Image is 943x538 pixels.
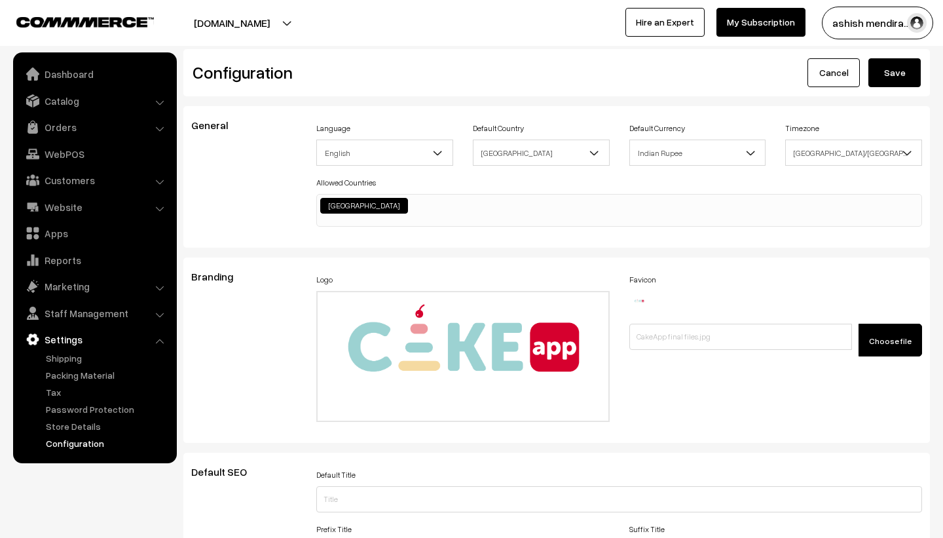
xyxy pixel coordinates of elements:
a: Store Details [43,419,172,433]
label: Suffix Title [629,524,665,535]
span: Choose file [869,336,912,346]
span: Asia/Kolkata [785,140,922,166]
label: Default Title [316,469,356,481]
span: Asia/Kolkata [786,142,921,164]
label: Timezone [785,123,819,134]
label: Logo [316,274,333,286]
span: English [317,142,453,164]
li: India [320,198,408,214]
a: Cancel [807,58,860,87]
span: Branding [191,270,249,283]
span: English [316,140,453,166]
input: Title [316,486,922,512]
input: CakeApp final files.jpg [629,324,853,350]
label: Prefix Title [316,524,352,535]
button: Save [868,58,921,87]
a: Customers [16,168,172,192]
span: Indian Rupee [630,142,766,164]
a: Settings [16,328,172,351]
span: Default SEO [191,465,263,478]
a: Website [16,195,172,219]
label: Default Currency [629,123,685,134]
a: Catalog [16,89,172,113]
label: Allowed Countries [316,177,376,189]
a: Marketing [16,275,172,298]
h2: Configuration [193,62,547,83]
a: Orders [16,115,172,139]
a: Configuration [43,436,172,450]
label: Default Country [473,123,524,134]
a: WebPOS [16,142,172,166]
a: Staff Management [16,301,172,325]
a: Hire an Expert [625,8,705,37]
a: Dashboard [16,62,172,86]
span: Indian Rupee [629,140,766,166]
label: Language [316,123,350,134]
span: India [473,142,609,164]
button: [DOMAIN_NAME] [148,7,316,39]
a: Apps [16,221,172,245]
span: India [473,140,610,166]
a: COMMMERCE [16,13,131,29]
img: user [907,13,927,33]
a: Packing Material [43,368,172,382]
a: Reports [16,248,172,272]
button: ashish mendira… [822,7,933,39]
img: 17583530801161CakeApp-final-files.jpg [629,291,649,311]
a: Shipping [43,351,172,365]
a: My Subscription [716,8,805,37]
a: Tax [43,385,172,399]
label: Favicon [629,274,656,286]
img: COMMMERCE [16,17,154,27]
a: Password Protection [43,402,172,416]
span: General [191,119,244,132]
